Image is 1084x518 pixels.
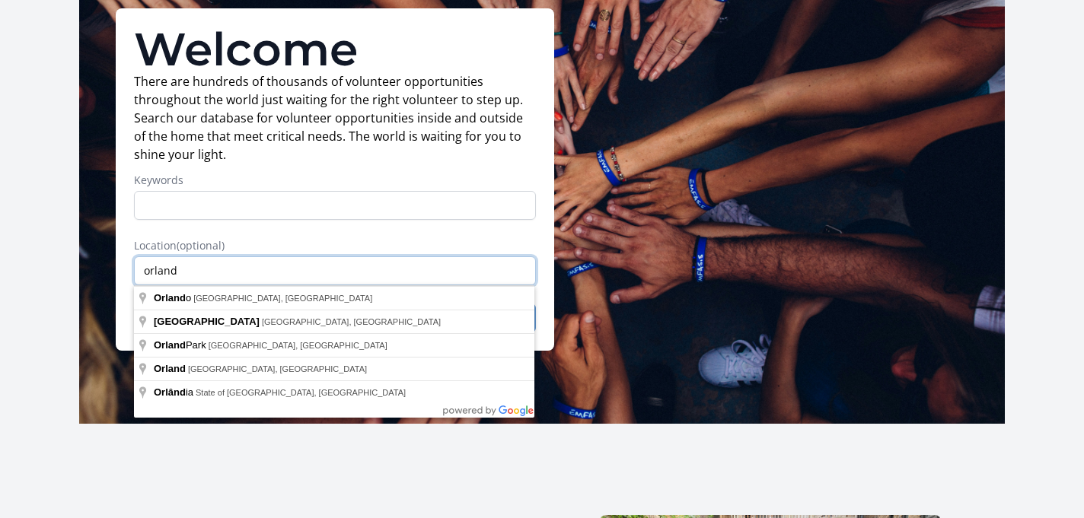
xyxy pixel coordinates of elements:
[154,316,260,327] span: [GEOGRAPHIC_DATA]
[134,173,536,188] label: Keywords
[154,292,193,303] span: o
[193,294,372,303] span: [GEOGRAPHIC_DATA], [GEOGRAPHIC_DATA]
[196,388,406,397] span: State of [GEOGRAPHIC_DATA], [GEOGRAPHIC_DATA]
[134,72,536,164] p: There are hundreds of thousands of volunteer opportunities throughout the world just waiting for ...
[154,339,209,351] span: Park
[154,363,186,374] span: Orland
[177,238,225,253] span: (optional)
[154,339,186,351] span: Orland
[154,292,186,303] span: Orland
[134,238,536,253] label: Location
[209,341,387,350] span: [GEOGRAPHIC_DATA], [GEOGRAPHIC_DATA]
[154,386,196,398] span: ia
[188,364,367,373] span: [GEOGRAPHIC_DATA], [GEOGRAPHIC_DATA]
[134,256,536,285] input: Enter a location
[154,386,186,398] span: Orlând
[134,27,536,72] h1: Welcome
[262,317,441,326] span: [GEOGRAPHIC_DATA], [GEOGRAPHIC_DATA]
